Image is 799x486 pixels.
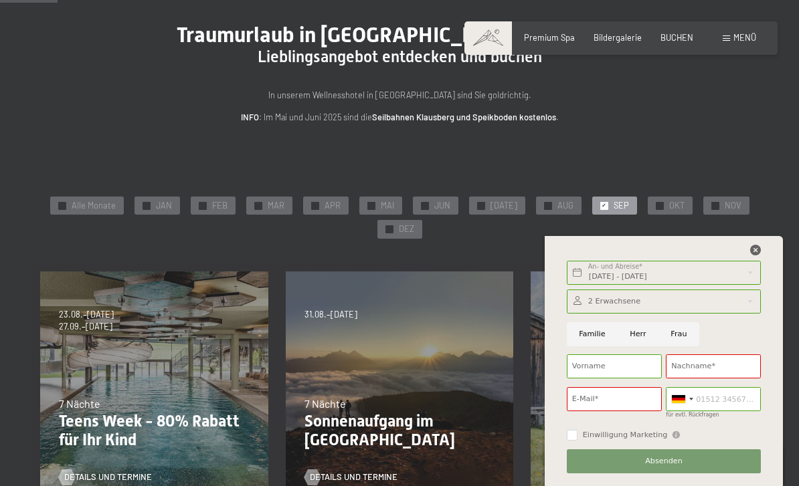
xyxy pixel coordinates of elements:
[258,47,542,66] span: Lieblingsangebot entdecken und buchen
[567,449,761,473] button: Absenden
[310,471,397,483] span: Details und Termine
[241,112,259,122] strong: INFO
[372,112,556,122] strong: Seilbahnen Klausberg und Speikboden kostenlos
[614,200,629,212] span: SEP
[59,397,100,410] span: 7 Nächte
[313,202,317,209] span: ✓
[713,202,717,209] span: ✓
[657,202,662,209] span: ✓
[369,202,373,209] span: ✓
[304,412,495,451] p: Sonnenaufgang im [GEOGRAPHIC_DATA]
[666,387,761,411] input: 01512 3456789
[557,200,573,212] span: AUG
[60,202,64,209] span: ✓
[304,397,346,410] span: 7 Nächte
[59,321,114,333] span: 27.09.–[DATE]
[59,471,152,483] a: Details und Termine
[59,309,114,321] span: 23.08.–[DATE]
[304,471,397,483] a: Details und Termine
[583,430,668,441] span: Einwilligung Marketing
[660,32,693,43] a: BUCHEN
[434,200,450,212] span: JUN
[733,32,756,43] span: Menü
[212,200,228,212] span: FEB
[491,200,517,212] span: [DATE]
[667,388,697,410] div: Germany (Deutschland): +49
[381,200,394,212] span: MAI
[64,471,152,483] span: Details und Termine
[256,202,260,209] span: ✓
[304,309,357,321] span: 31.08.–[DATE]
[645,456,683,467] span: Absenden
[132,110,667,124] p: : Im Mai und Juni 2025 sind die .
[200,202,205,209] span: ✓
[144,202,149,209] span: ✓
[602,202,606,209] span: ✓
[156,200,172,212] span: JAN
[177,22,623,47] span: Traumurlaub in [GEOGRAPHIC_DATA]: Angebote
[387,226,391,233] span: ✓
[399,223,414,235] span: DEZ
[594,32,642,43] a: Bildergalerie
[59,412,250,451] p: Teens Week - 80% Rabatt für Ihr Kind
[72,200,116,212] span: Alle Monate
[545,202,550,209] span: ✓
[422,202,427,209] span: ✓
[666,412,719,418] label: für evtl. Rückfragen
[132,88,667,102] p: In unserem Wellnesshotel in [GEOGRAPHIC_DATA] sind Sie goldrichtig.
[478,202,483,209] span: ✓
[524,32,575,43] a: Premium Spa
[725,200,741,212] span: NOV
[268,200,284,212] span: MAR
[325,200,341,212] span: APR
[669,200,685,212] span: OKT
